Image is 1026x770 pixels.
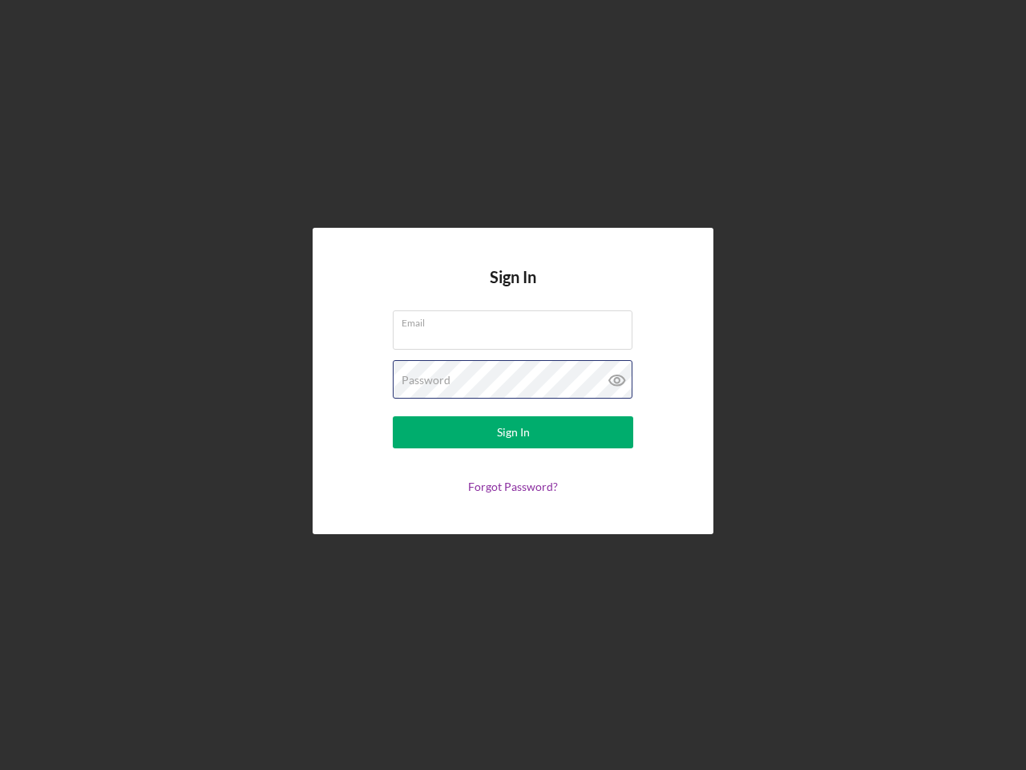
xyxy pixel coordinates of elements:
[468,480,558,493] a: Forgot Password?
[490,268,536,310] h4: Sign In
[497,416,530,448] div: Sign In
[402,374,450,387] label: Password
[402,311,632,329] label: Email
[393,416,633,448] button: Sign In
